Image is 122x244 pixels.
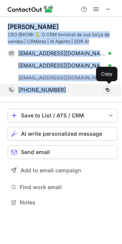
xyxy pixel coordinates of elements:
[8,23,59,30] div: [PERSON_NAME]
[8,5,53,14] img: ContactOut v5.3.10
[8,109,117,122] button: save-profile-one-click
[18,62,106,69] span: [EMAIL_ADDRESS][DOMAIN_NAME]
[21,167,81,173] span: Add to email campaign
[21,131,102,137] span: AI write personalized message
[21,149,50,155] span: Send email
[8,127,117,141] button: AI write personalized message
[18,74,106,81] span: [EMAIL_ADDRESS][DOMAIN_NAME]
[20,184,114,191] span: Find work email
[8,31,117,45] div: CEO @KOBI 🐍 O CRM Invisível da sua força de vendas | CRMless | AI Agents | SDR AI
[18,50,106,57] span: [EMAIL_ADDRESS][DOMAIN_NAME]
[8,197,117,208] button: Notes
[8,182,117,193] button: Find work email
[18,87,66,93] span: [PHONE_NUMBER]
[20,199,114,206] span: Notes
[8,145,117,159] button: Send email
[21,112,104,119] div: Save to List / ATS / CRM
[8,164,117,177] button: Add to email campaign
